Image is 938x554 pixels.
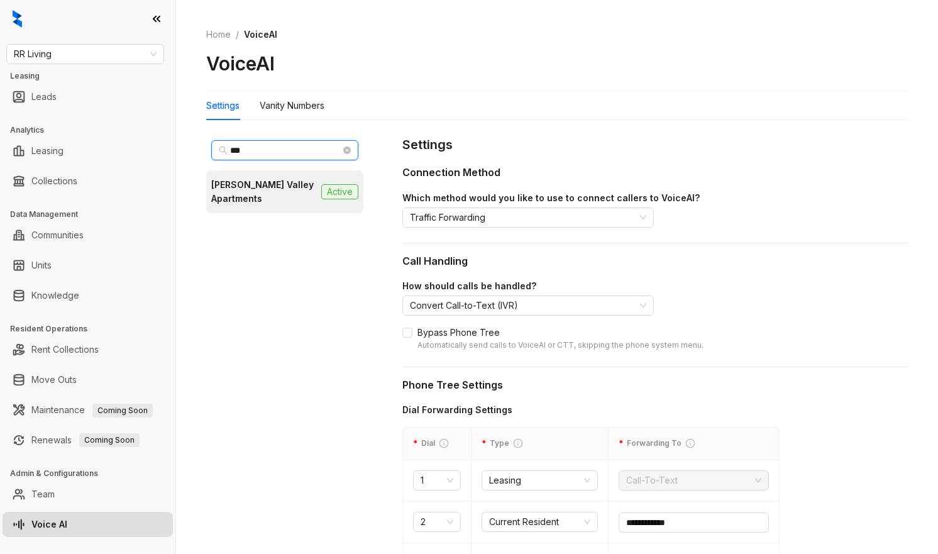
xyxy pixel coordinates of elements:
span: Coming Soon [92,404,153,418]
div: Settings [402,135,908,155]
li: Move Outs [3,367,173,392]
span: close-circle [343,147,351,154]
span: 2 [421,512,453,531]
span: search [219,146,228,155]
a: Voice AI [31,512,67,537]
a: Team [31,482,55,507]
li: Leasing [3,138,173,163]
span: Convert Call-to-Text (IVR) [410,296,646,315]
a: Rent Collections [31,337,99,362]
a: Home [204,28,233,42]
li: Leads [3,84,173,109]
span: Call-To-Text [626,471,761,490]
div: Type [482,438,598,450]
div: Settings [206,99,240,113]
a: Knowledge [31,283,79,308]
div: Call Handling [402,253,908,269]
h3: Data Management [10,209,175,220]
h3: Analytics [10,125,175,136]
li: Renewals [3,428,173,453]
h2: VoiceAI [206,52,275,75]
a: Leads [31,84,57,109]
li: Team [3,482,173,507]
div: Automatically send calls to VoiceAI or CTT, skipping the phone system menu. [417,340,703,352]
div: Which method would you like to use to connect callers to VoiceAI? [402,191,908,205]
img: logo [13,10,22,28]
li: / [236,28,239,42]
li: Units [3,253,173,278]
li: Maintenance [3,397,173,423]
a: Move Outs [31,367,77,392]
li: Voice AI [3,512,173,537]
a: Collections [31,169,77,194]
span: Leasing [489,471,590,490]
span: Traffic Forwarding [410,208,646,227]
a: Units [31,253,52,278]
span: VoiceAI [244,29,277,40]
span: 1 [421,471,453,490]
span: RR Living [14,45,157,64]
li: Communities [3,223,173,248]
a: RenewalsComing Soon [31,428,140,453]
h3: Admin & Configurations [10,468,175,479]
a: Communities [31,223,84,248]
div: [PERSON_NAME] Valley Apartments [211,178,316,206]
div: Dial [413,438,461,450]
div: Vanity Numbers [260,99,324,113]
a: Leasing [31,138,63,163]
h3: Leasing [10,70,175,82]
li: Rent Collections [3,337,173,362]
div: Dial Forwarding Settings [402,403,780,417]
span: Active [321,184,358,199]
span: Coming Soon [79,433,140,447]
div: Forwarding To [619,438,769,450]
div: Phone Tree Settings [402,377,908,393]
div: How should calls be handled? [402,279,908,293]
li: Collections [3,169,173,194]
li: Knowledge [3,283,173,308]
span: Bypass Phone Tree [412,326,709,352]
span: Current Resident [489,512,590,531]
h3: Resident Operations [10,323,175,335]
div: Connection Method [402,165,908,180]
